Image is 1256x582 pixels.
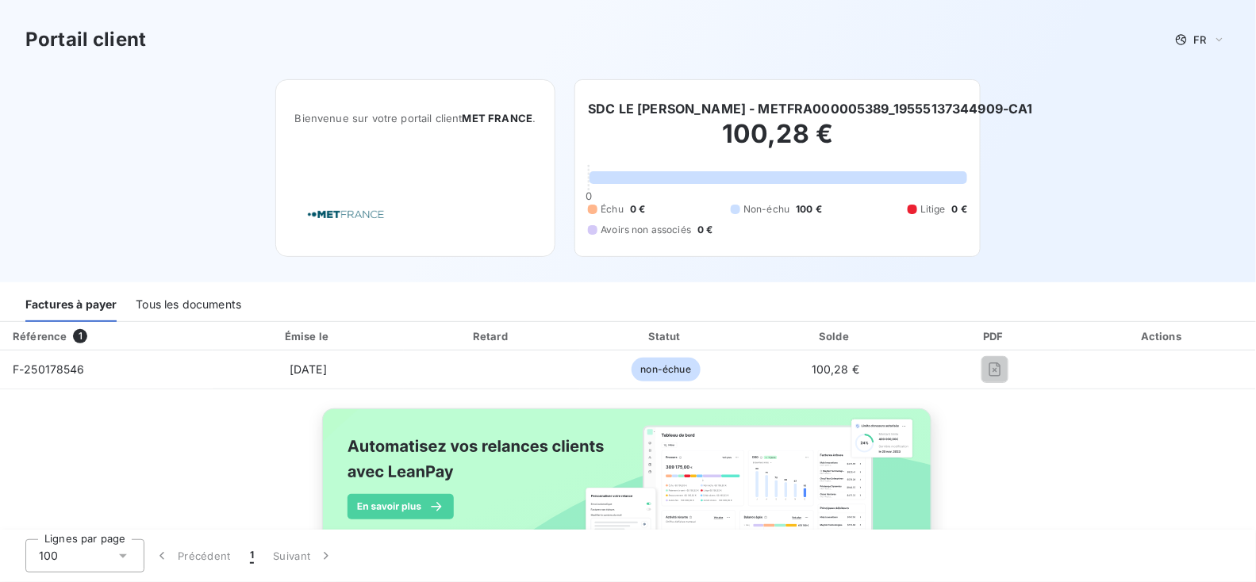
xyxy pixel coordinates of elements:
[601,223,691,237] span: Avoirs non associés
[39,548,58,564] span: 100
[952,202,967,216] span: 0 €
[796,202,822,216] span: 100 €
[920,202,946,216] span: Litige
[632,358,701,381] span: non-échue
[13,330,67,343] div: Référence
[240,539,263,572] button: 1
[923,328,1067,344] div: PDF
[601,202,624,216] span: Échu
[216,328,401,344] div: Émise le
[263,539,344,572] button: Suivant
[743,202,789,216] span: Non-échu
[144,539,240,572] button: Précédent
[73,329,87,343] span: 1
[630,202,645,216] span: 0 €
[588,118,967,166] h2: 100,28 €
[1194,33,1207,46] span: FR
[697,223,713,237] span: 0 €
[25,289,117,322] div: Factures à payer
[588,99,1033,118] h6: SDC LE [PERSON_NAME] - METFRA000005389_19555137344909-CA1
[250,548,254,564] span: 1
[583,328,749,344] div: Statut
[586,190,592,202] span: 0
[407,328,577,344] div: Retard
[25,25,146,54] h3: Portail client
[13,362,85,376] span: F-250178546
[295,112,536,124] span: Bienvenue sur votre portail client .
[136,289,241,322] div: Tous les documents
[463,112,533,124] span: MET FRANCE
[290,362,327,376] span: [DATE]
[1074,328,1253,344] div: Actions
[812,362,859,376] span: 100,28 €
[295,192,397,237] img: Company logo
[755,328,916,344] div: Solde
